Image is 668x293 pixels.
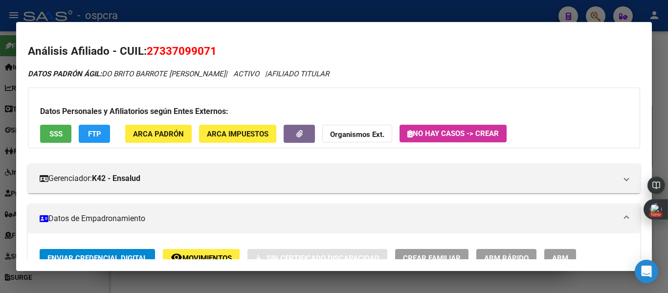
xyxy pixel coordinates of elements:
[40,249,155,267] button: Enviar Credencial Digital
[28,43,640,60] h2: Análisis Afiliado - CUIL:
[635,260,658,283] div: Open Intercom Messenger
[28,204,640,233] mat-expansion-panel-header: Datos de Empadronamiento
[267,69,329,78] span: AFILIADO TITULAR
[28,69,329,78] i: | ACTIVO |
[407,129,499,138] span: No hay casos -> Crear
[28,164,640,193] mat-expansion-panel-header: Gerenciador:K42 - Ensalud
[403,254,461,263] span: Crear Familiar
[484,254,529,263] span: ABM Rápido
[28,69,102,78] strong: DATOS PADRÓN ÁGIL:
[552,254,568,263] span: ABM
[544,249,576,267] button: ABM
[395,249,468,267] button: Crear Familiar
[147,45,217,57] span: 27337099071
[88,130,101,138] span: FTP
[199,125,276,143] button: ARCA Impuestos
[49,130,63,138] span: SSS
[40,173,617,184] mat-panel-title: Gerenciador:
[247,249,387,267] button: Sin Certificado Discapacidad
[47,254,147,263] span: Enviar Credencial Digital
[125,125,192,143] button: ARCA Padrón
[476,249,536,267] button: ABM Rápido
[322,125,392,143] button: Organismos Ext.
[40,106,628,117] h3: Datos Personales y Afiliatorios según Entes Externos:
[133,130,184,138] span: ARCA Padrón
[182,254,232,263] span: Movimientos
[28,69,225,78] span: DO BRITO BARROTE [PERSON_NAME]
[267,254,379,263] span: Sin Certificado Discapacidad
[400,125,507,142] button: No hay casos -> Crear
[330,130,384,139] strong: Organismos Ext.
[92,173,140,184] strong: K42 - Ensalud
[79,125,110,143] button: FTP
[171,251,182,263] mat-icon: remove_red_eye
[207,130,268,138] span: ARCA Impuestos
[163,249,240,267] button: Movimientos
[40,125,71,143] button: SSS
[40,213,617,225] mat-panel-title: Datos de Empadronamiento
